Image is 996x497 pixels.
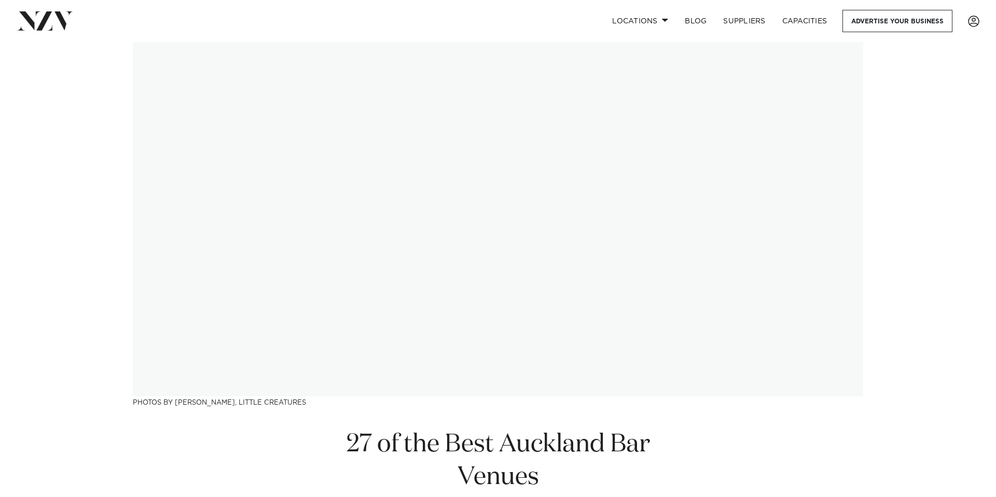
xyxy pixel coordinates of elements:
a: Advertise your business [842,10,952,32]
h3: Photos by [PERSON_NAME], Little Creatures [133,396,863,407]
a: BLOG [676,10,715,32]
h1: 27 of the Best Auckland Bar Venues [321,429,675,494]
a: Locations [604,10,676,32]
a: Capacities [774,10,836,32]
img: nzv-logo.png [17,11,73,30]
a: SUPPLIERS [715,10,773,32]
